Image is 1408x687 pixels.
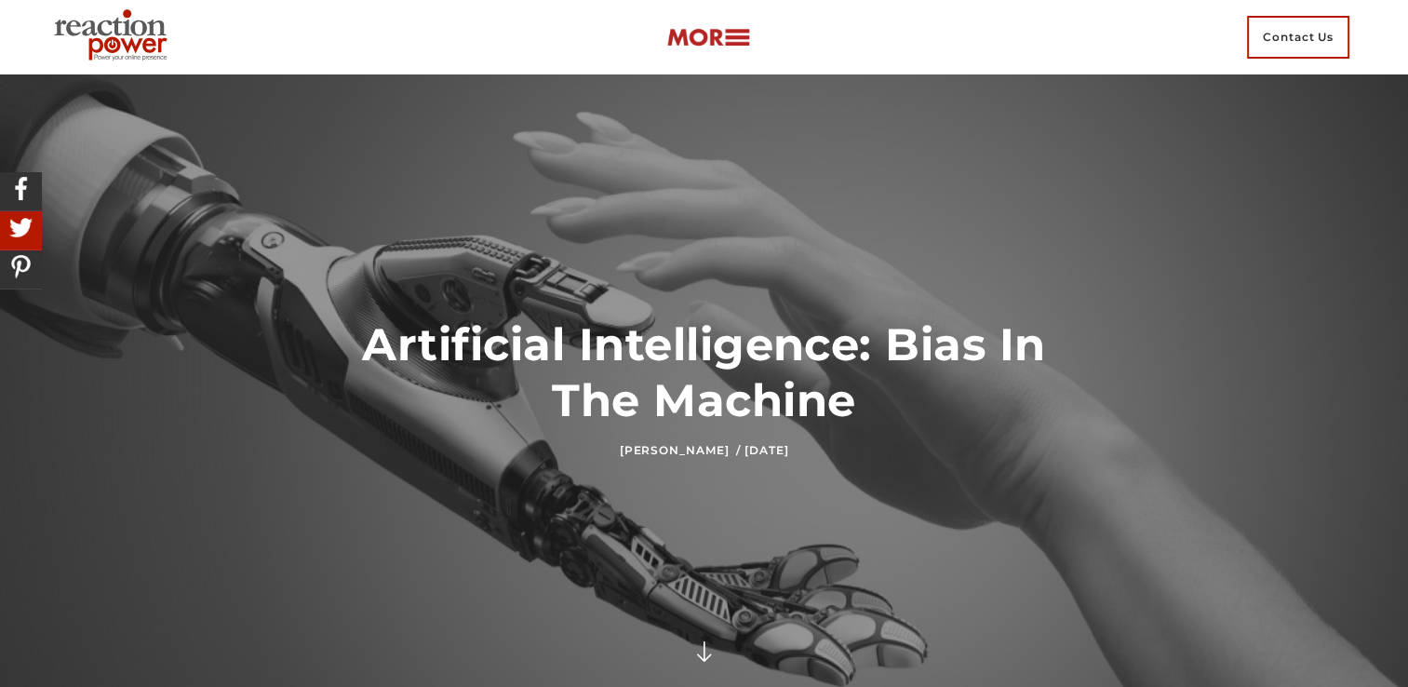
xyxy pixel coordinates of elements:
h1: Artificial Intelligence: Bias In The Machine [315,317,1093,428]
img: Share On Facebook [5,172,37,205]
img: more-btn.png [666,27,750,48]
span: Contact Us [1247,16,1349,59]
time: [DATE] [744,443,788,457]
img: Share On Pinterest [5,250,37,283]
img: Share On Twitter [5,211,37,244]
img: Executive Branding | Personal Branding Agency [47,4,181,71]
a: [PERSON_NAME] / [620,443,741,457]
